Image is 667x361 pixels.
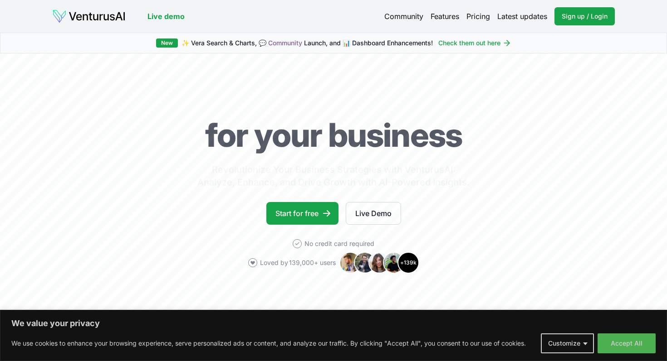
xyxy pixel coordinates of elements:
[598,333,656,353] button: Accept All
[268,39,302,47] a: Community
[383,252,405,274] img: Avatar 4
[368,252,390,274] img: Avatar 3
[52,9,126,24] img: logo
[156,39,178,48] div: New
[11,338,526,349] p: We use cookies to enhance your browsing experience, serve personalized ads or content, and analyz...
[497,11,547,22] a: Latest updates
[354,252,376,274] img: Avatar 2
[384,11,423,22] a: Community
[147,11,185,22] a: Live demo
[11,318,656,329] p: We value your privacy
[266,202,338,225] a: Start for free
[541,333,594,353] button: Customize
[554,7,615,25] a: Sign up / Login
[438,39,511,48] a: Check them out here
[466,11,490,22] a: Pricing
[346,202,401,225] a: Live Demo
[339,252,361,274] img: Avatar 1
[431,11,459,22] a: Features
[562,12,608,21] span: Sign up / Login
[181,39,433,48] span: ✨ Vera Search & Charts, 💬 Launch, and 📊 Dashboard Enhancements!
